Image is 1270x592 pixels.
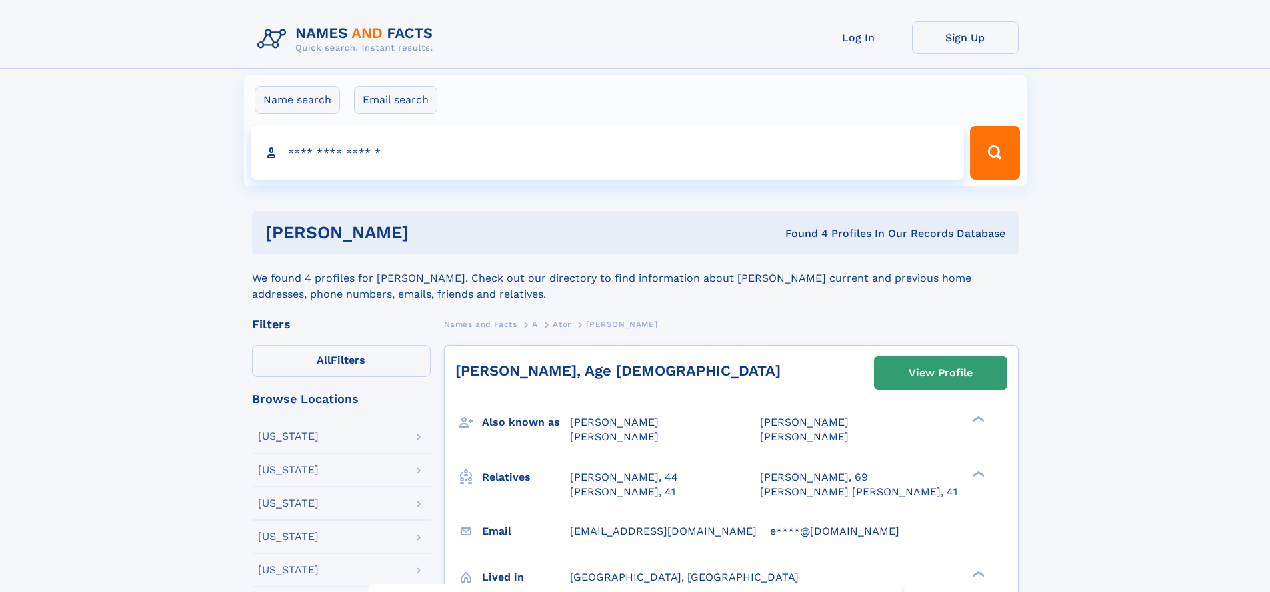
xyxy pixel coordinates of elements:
a: Names and Facts [444,316,517,332]
a: [PERSON_NAME], Age [DEMOGRAPHIC_DATA] [455,362,781,379]
span: [EMAIL_ADDRESS][DOMAIN_NAME] [570,525,757,537]
span: Ator [553,320,571,329]
div: [US_STATE] [258,498,319,509]
label: Filters [252,345,431,377]
span: [PERSON_NAME] [570,416,659,428]
span: A [532,320,538,329]
label: Name search [255,86,340,114]
span: [PERSON_NAME] [760,416,849,428]
label: Email search [354,86,437,114]
a: [PERSON_NAME], 44 [570,470,678,485]
img: Logo Names and Facts [252,21,444,57]
h3: Email [482,520,570,543]
div: ❯ [969,469,985,478]
div: ❯ [969,569,985,578]
a: Ator [553,316,571,332]
div: View Profile [909,358,973,388]
a: [PERSON_NAME] [PERSON_NAME], 41 [760,485,957,499]
h3: Lived in [482,566,570,589]
button: Search Button [970,126,1019,180]
span: [PERSON_NAME] [760,430,849,443]
h3: Also known as [482,411,570,434]
span: [PERSON_NAME] [570,430,659,443]
span: [PERSON_NAME] [586,320,657,329]
div: Filters [252,318,431,330]
div: Browse Locations [252,393,431,405]
span: All [317,354,331,366]
a: [PERSON_NAME], 41 [570,485,675,499]
div: Found 4 Profiles In Our Records Database [597,226,1005,241]
a: A [532,316,538,332]
span: [GEOGRAPHIC_DATA], [GEOGRAPHIC_DATA] [570,571,799,583]
h3: Relatives [482,466,570,489]
div: We found 4 profiles for [PERSON_NAME]. Check out our directory to find information about [PERSON_... [252,254,1019,302]
div: ❯ [969,415,985,424]
h1: [PERSON_NAME] [265,224,597,241]
a: [PERSON_NAME], 69 [760,470,868,485]
div: [US_STATE] [258,465,319,475]
div: [US_STATE] [258,531,319,542]
div: [US_STATE] [258,431,319,442]
a: Log In [805,21,912,54]
a: Sign Up [912,21,1019,54]
div: [US_STATE] [258,565,319,575]
input: search input [251,126,965,180]
a: View Profile [875,357,1007,389]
